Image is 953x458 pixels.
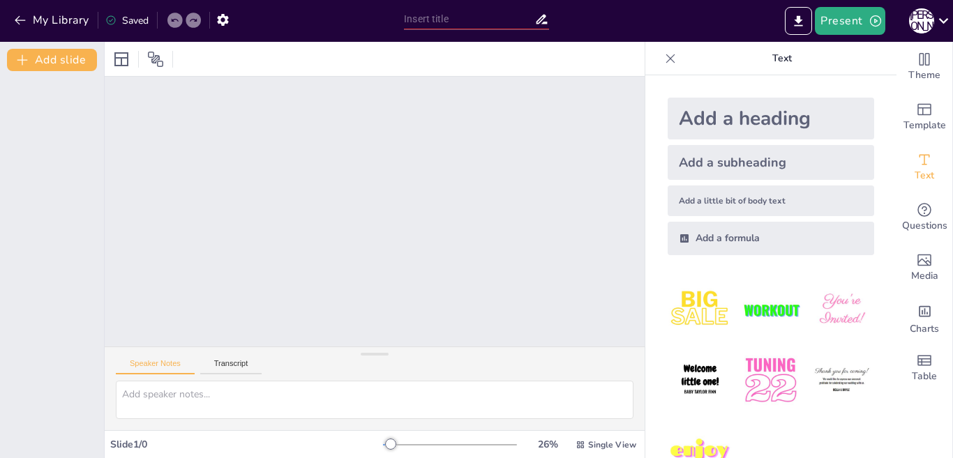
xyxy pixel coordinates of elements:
div: Layout [110,48,133,70]
span: Single View [588,439,636,450]
img: 1.jpeg [668,277,733,342]
span: Theme [908,68,940,83]
button: Transcript [200,359,262,374]
input: Insert title [404,9,534,29]
span: Media [911,268,938,284]
p: Text [682,42,883,75]
span: Template [903,118,946,133]
span: Questions [902,218,947,234]
button: Add slide [7,49,97,71]
div: Change the overall theme [896,42,952,92]
div: К [PERSON_NAME] [909,8,934,33]
div: Add a subheading [668,145,874,180]
img: 5.jpeg [738,348,803,413]
button: К [PERSON_NAME] [909,7,934,35]
span: Text [915,168,934,183]
button: Export to PowerPoint [785,7,812,35]
span: Charts [910,321,939,337]
div: Add charts and graphs [896,293,952,343]
div: Add ready made slides [896,92,952,142]
div: Add images, graphics, shapes or video [896,243,952,293]
div: 26 % [531,438,564,451]
img: 6.jpeg [809,348,874,413]
button: Speaker Notes [116,359,195,374]
img: 2.jpeg [738,277,803,342]
div: Add a formula [668,222,874,255]
div: Add a heading [668,98,874,139]
div: Add text boxes [896,142,952,192]
span: Table [912,369,937,384]
button: Present [815,7,885,35]
div: Add a table [896,343,952,393]
div: Saved [105,14,149,27]
div: Add a little bit of body text [668,185,874,216]
img: 3.jpeg [809,277,874,342]
button: My Library [10,9,95,31]
div: Slide 1 / 0 [110,438,383,451]
span: Position [147,51,164,68]
div: Get real-time input from your audience [896,192,952,243]
img: 4.jpeg [668,348,733,413]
